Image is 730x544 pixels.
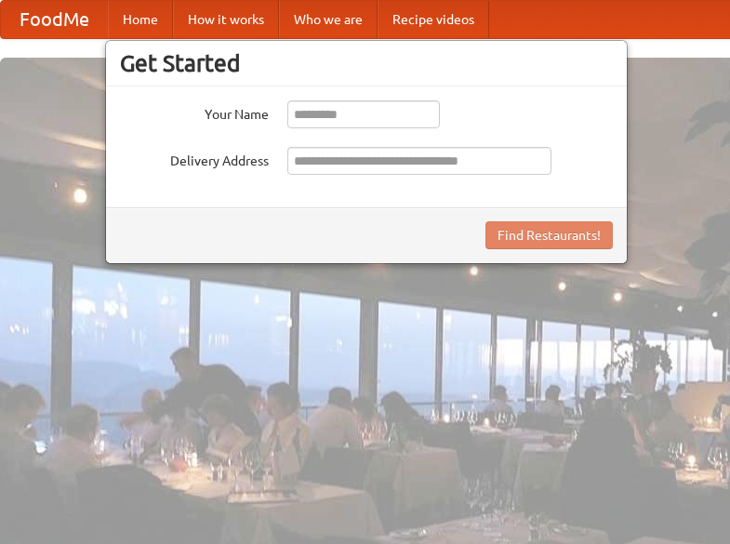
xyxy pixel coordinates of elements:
[279,1,378,38] a: Who we are
[120,147,269,170] label: Delivery Address
[173,1,279,38] a: How it works
[120,100,269,124] label: Your Name
[108,1,173,38] a: Home
[378,1,489,38] a: Recipe videos
[485,221,613,249] button: Find Restaurants!
[120,49,613,77] h3: Get Started
[1,1,108,38] a: FoodMe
